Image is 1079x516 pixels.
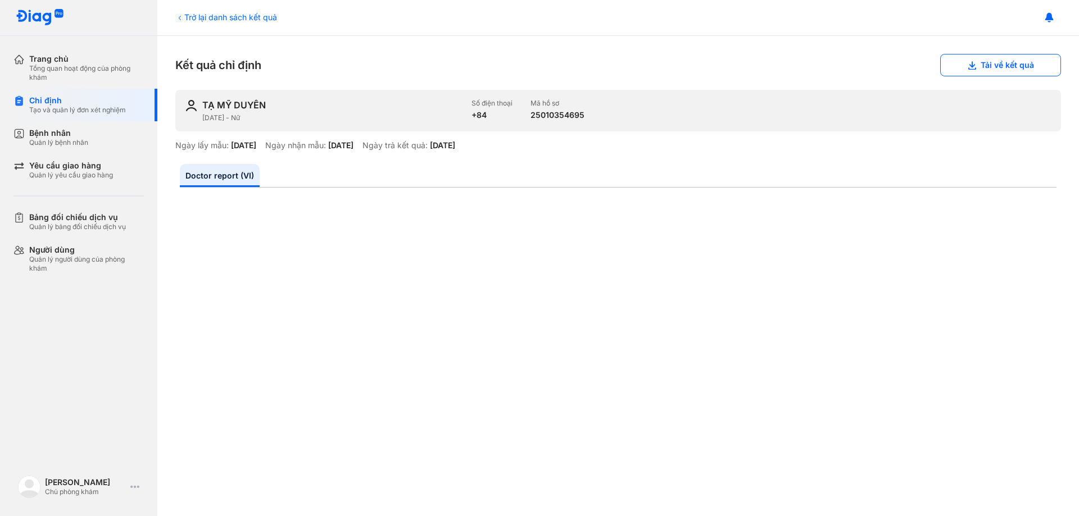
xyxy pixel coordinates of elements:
div: Bảng đối chiếu dịch vụ [29,212,126,222]
div: Yêu cầu giao hàng [29,161,113,171]
a: Doctor report (VI) [180,164,260,187]
div: [DATE] [231,140,256,150]
div: Ngày lấy mẫu: [175,140,229,150]
div: Quản lý bệnh nhân [29,138,88,147]
button: Tải về kết quả [940,54,1061,76]
div: Quản lý yêu cầu giao hàng [29,171,113,180]
div: Người dùng [29,245,144,255]
div: TẠ MỸ DUYÊN [202,99,266,111]
div: Ngày trả kết quả: [362,140,428,150]
img: user-icon [184,99,198,112]
div: +84 [472,110,513,120]
img: logo [16,9,64,26]
div: [PERSON_NAME] [45,477,126,487]
div: Bệnh nhân [29,128,88,138]
div: Số điện thoại [472,99,513,108]
div: 25010354695 [531,110,584,120]
div: Mã hồ sơ [531,99,584,108]
div: Chỉ định [29,95,126,106]
div: Trang chủ [29,54,144,64]
div: Chủ phòng khám [45,487,126,496]
div: Quản lý người dùng của phòng khám [29,255,144,273]
div: [DATE] [430,140,455,150]
div: [DATE] [328,140,353,150]
div: Ngày nhận mẫu: [265,140,326,150]
img: logo [18,476,40,498]
div: Kết quả chỉ định [175,54,1061,76]
div: Tạo và quản lý đơn xét nghiệm [29,106,126,115]
div: Quản lý bảng đối chiếu dịch vụ [29,222,126,231]
div: Trở lại danh sách kết quả [175,11,277,23]
div: Tổng quan hoạt động của phòng khám [29,64,144,82]
div: [DATE] - Nữ [202,113,463,122]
